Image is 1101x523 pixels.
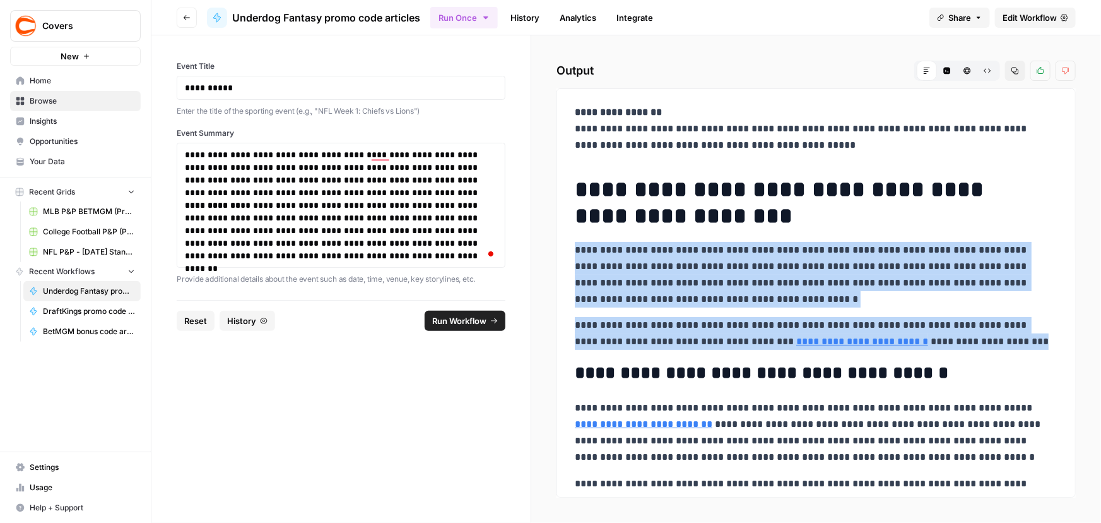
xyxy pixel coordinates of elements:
span: Recent Grids [29,186,75,198]
span: Browse [30,95,135,107]
p: Provide additional details about the event such as date, time, venue, key storylines, etc. [177,273,505,286]
label: Event Title [177,61,505,72]
span: Edit Workflow [1003,11,1057,24]
a: Home [10,71,141,91]
a: BetMGM bonus code articles [23,322,141,342]
button: Reset [177,311,215,331]
div: To enrich screen reader interactions, please activate Accessibility in Grammarly extension settings [185,148,497,262]
span: NFL P&P - [DATE] Standard (Production) Grid (1) [43,246,135,258]
button: Help + Support [10,498,141,518]
span: Your Data [30,156,135,167]
h2: Output [556,61,1076,81]
span: Insights [30,116,135,127]
span: Opportunities [30,136,135,147]
span: Underdog Fantasy promo code articles [43,286,135,297]
span: MLB P&P BETMGM (Production) Grid (1) [43,206,135,217]
label: Event Summary [177,128,505,139]
a: History [503,8,547,28]
a: Settings [10,457,141,478]
span: Share [948,11,971,24]
a: Underdog Fantasy promo code articles [23,281,141,301]
button: Run Workflow [425,311,505,331]
a: Underdog Fantasy promo code articles [207,8,420,28]
a: MLB P&P BETMGM (Production) Grid (1) [23,201,141,222]
a: DraftKings promo code articles [23,301,141,322]
span: Underdog Fantasy promo code articles [232,10,420,25]
span: Home [30,75,135,87]
span: Help + Support [30,502,135,514]
button: History [220,311,275,331]
a: Integrate [609,8,661,28]
a: Opportunities [10,131,141,152]
a: Usage [10,478,141,498]
a: Insights [10,111,141,131]
p: Enter the title of the sporting event (e.g., "NFL Week 1: Chiefs vs Lions") [177,105,505,117]
button: Recent Workflows [10,262,141,281]
a: Your Data [10,152,141,172]
span: Recent Workflows [29,266,95,277]
button: Share [929,8,990,28]
span: Run Workflow [432,315,486,327]
a: College Football P&P (Production) Grid (1) [23,222,141,242]
span: New [61,50,79,63]
span: BetMGM bonus code articles [43,326,135,337]
span: History [227,315,256,327]
button: New [10,47,141,66]
a: NFL P&P - [DATE] Standard (Production) Grid (1) [23,242,141,262]
button: Workspace: Covers [10,10,141,42]
a: Edit Workflow [995,8,1076,28]
button: Run Once [430,7,498,28]
span: DraftKings promo code articles [43,306,135,317]
span: College Football P&P (Production) Grid (1) [43,226,135,237]
img: Covers Logo [15,15,37,37]
a: Analytics [552,8,604,28]
a: Browse [10,91,141,111]
button: Recent Grids [10,183,141,201]
span: Settings [30,462,135,473]
span: Usage [30,482,135,493]
span: Covers [42,20,119,32]
span: Reset [184,315,207,327]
